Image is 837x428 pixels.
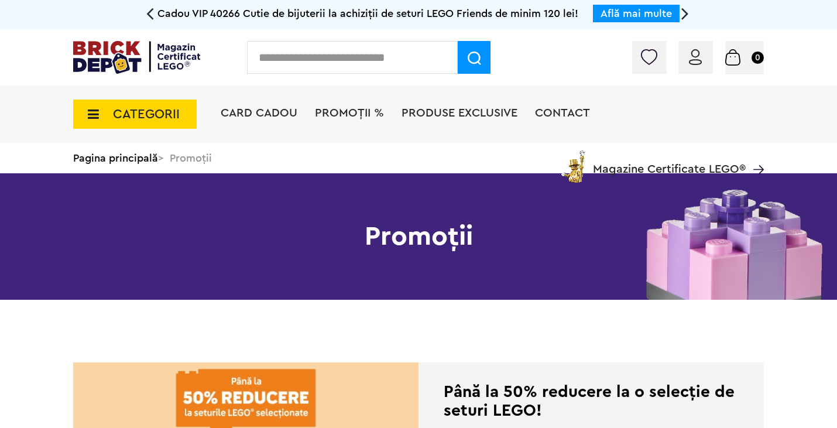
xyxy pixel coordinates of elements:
[535,107,590,119] a: Contact
[593,148,746,175] span: Magazine Certificate LEGO®
[221,107,297,119] a: Card Cadou
[601,8,672,19] a: Află mai multe
[113,108,180,121] span: CATEGORII
[402,107,517,119] a: Produse exclusive
[752,52,764,64] small: 0
[157,8,578,19] span: Cadou VIP 40266 Cutie de bijuterii la achiziții de seturi LEGO Friends de minim 120 lei!
[746,148,764,160] a: Magazine Certificate LEGO®
[315,107,384,119] a: PROMOȚII %
[444,382,739,420] div: Până la 50% reducere la o selecție de seturi LEGO!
